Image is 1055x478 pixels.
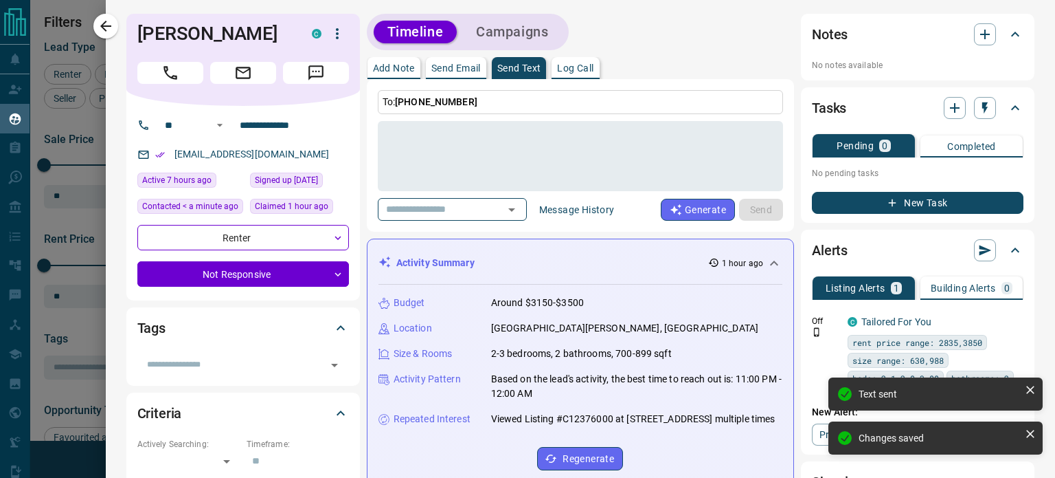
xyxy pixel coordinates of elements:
button: Campaigns [462,21,562,43]
div: Renter [137,225,349,250]
p: 2-3 bedrooms, 2 bathrooms, 700-899 sqft [491,347,672,361]
h2: Tasks [812,97,846,119]
span: rent price range: 2835,3850 [852,336,982,349]
span: beds: 2.1-2.9,3-99 [852,371,939,385]
p: Repeated Interest [394,412,470,426]
p: Listing Alerts [826,283,885,293]
span: Active 7 hours ago [142,173,212,187]
button: Message History [531,199,623,221]
div: Criteria [137,397,349,430]
button: New Task [812,192,1023,214]
div: Text sent [859,389,1019,400]
p: To: [378,90,783,114]
p: No notes available [812,59,1023,72]
button: Regenerate [537,447,623,470]
div: Not Responsive [137,261,349,287]
p: Viewed Listing #C12376000 at [STREET_ADDRESS] multiple times [491,412,775,426]
a: [EMAIL_ADDRESS][DOMAIN_NAME] [174,149,330,160]
button: Open [325,356,344,375]
svg: Push Notification Only [812,327,821,337]
p: 0 [1004,283,1010,293]
button: Timeline [374,21,457,43]
p: Location [394,321,432,336]
p: 1 hour ago [722,257,763,270]
span: size range: 630,988 [852,354,944,367]
p: Timeframe: [247,438,349,450]
button: Generate [661,199,735,221]
p: Activity Summary [396,256,475,270]
p: Log Call [557,63,593,73]
p: Send Email [431,63,481,73]
h1: [PERSON_NAME] [137,23,291,45]
p: Around $3150-$3500 [491,296,584,310]
button: Open [502,200,521,219]
div: Activity Summary1 hour ago [378,250,782,276]
p: 0 [882,141,887,151]
span: Contacted < a minute ago [142,199,238,213]
p: Send Text [497,63,541,73]
div: Fri Sep 12 2025 [137,173,243,192]
a: Tailored For You [861,316,931,327]
p: New Alert: [812,405,1023,420]
span: Claimed 1 hour ago [255,199,328,213]
span: Email [210,62,276,84]
div: Alerts [812,234,1023,267]
span: [PHONE_NUMBER] [395,96,477,107]
div: condos.ca [848,317,857,327]
h2: Notes [812,23,848,45]
div: Tasks [812,91,1023,124]
span: Signed up [DATE] [255,173,318,187]
div: condos.ca [312,29,321,39]
p: 1 [894,283,899,293]
p: Activity Pattern [394,372,461,387]
div: Changes saved [859,433,1019,444]
h2: Criteria [137,402,182,424]
p: [GEOGRAPHIC_DATA][PERSON_NAME], [GEOGRAPHIC_DATA] [491,321,758,336]
p: Add Note [373,63,415,73]
h2: Alerts [812,239,848,261]
p: Off [812,315,839,327]
div: Fri Sep 12 2025 [137,199,243,218]
p: Pending [837,141,874,151]
div: Fri Sep 12 2025 [250,199,349,218]
p: No pending tasks [812,163,1023,184]
button: Open [212,117,228,133]
div: Notes [812,18,1023,51]
span: bathrooms: 2 [951,371,1009,385]
h2: Tags [137,317,166,339]
p: Budget [394,296,425,310]
p: Size & Rooms [394,347,453,361]
span: Message [283,62,349,84]
div: Mon Jun 10 2024 [250,173,349,192]
span: Call [137,62,203,84]
a: Property [812,424,883,446]
p: Completed [947,142,996,151]
svg: Email Verified [155,150,165,160]
div: Tags [137,312,349,345]
p: Actively Searching: [137,438,240,450]
p: Based on the lead's activity, the best time to reach out is: 11:00 PM - 12:00 AM [491,372,782,401]
p: Building Alerts [931,283,996,293]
